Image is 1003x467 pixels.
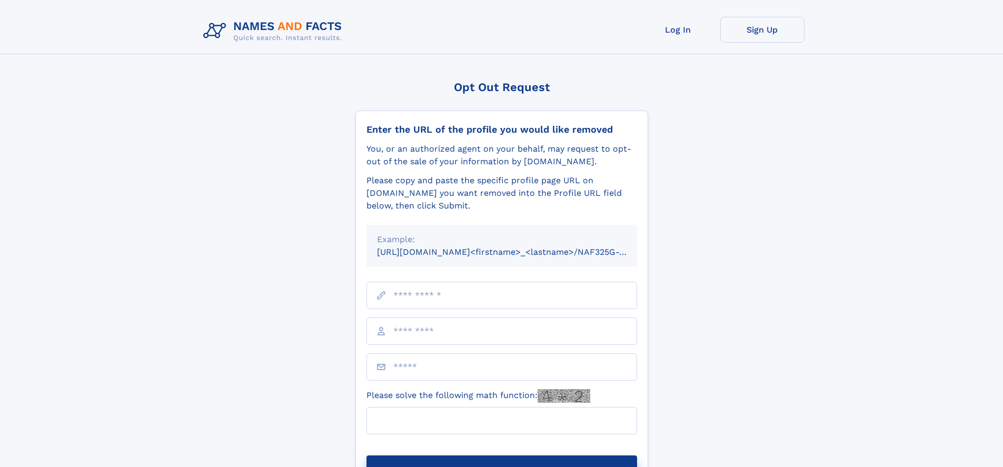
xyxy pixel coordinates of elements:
[636,17,720,43] a: Log In
[355,81,648,94] div: Opt Out Request
[377,247,657,257] small: [URL][DOMAIN_NAME]<firstname>_<lastname>/NAF325G-xxxxxxxx
[366,174,637,212] div: Please copy and paste the specific profile page URL on [DOMAIN_NAME] you want removed into the Pr...
[366,389,590,403] label: Please solve the following math function:
[199,17,351,45] img: Logo Names and Facts
[377,233,627,246] div: Example:
[366,143,637,168] div: You, or an authorized agent on your behalf, may request to opt-out of the sale of your informatio...
[720,17,805,43] a: Sign Up
[366,124,637,135] div: Enter the URL of the profile you would like removed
